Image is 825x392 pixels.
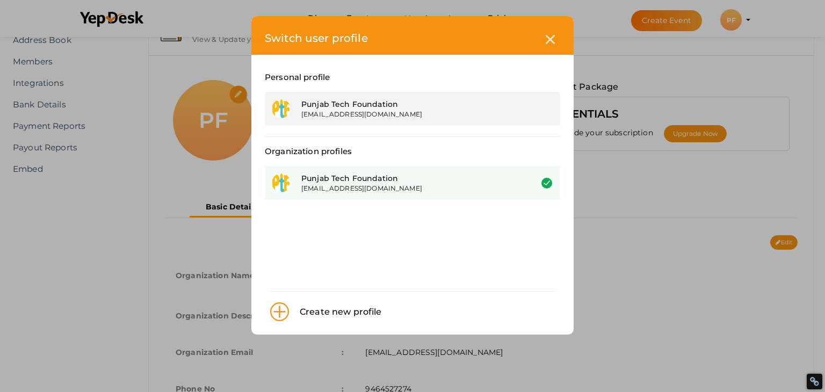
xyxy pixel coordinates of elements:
[265,71,330,84] label: Personal profile
[541,178,552,188] img: success.svg
[301,99,516,110] div: Punjab Tech Foundation
[265,145,352,158] label: Organization profiles
[272,173,291,192] img: LG2M5THF_small.jpeg
[809,376,820,387] div: Restore Info Box &#10;&#10;NoFollow Info:&#10; META-Robots NoFollow: &#09;true&#10; META-Robots N...
[289,305,382,319] div: Create new profile
[270,302,289,321] img: plus.svg
[265,30,368,47] label: Switch user profile
[301,110,516,119] div: [EMAIL_ADDRESS][DOMAIN_NAME]
[301,184,516,193] div: [EMAIL_ADDRESS][DOMAIN_NAME]
[301,173,516,184] div: Punjab Tech Foundation
[272,99,291,118] img: OBOTZYTD_small.jpeg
